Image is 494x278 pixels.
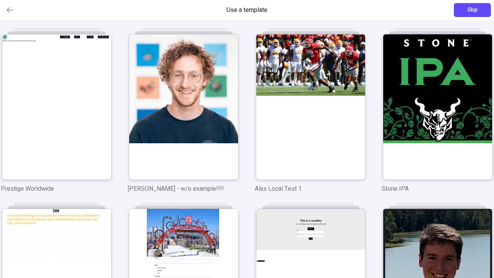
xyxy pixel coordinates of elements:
p: Alex Local Test 1 [255,184,366,193]
p: [PERSON_NAME] - w/o example!!!! [128,184,239,193]
p: Stone IPA [382,184,493,193]
p: Prestige Worldwide [1,184,112,193]
button: Skip [454,3,491,17]
span: Skip [467,6,478,14]
span: Use a template [227,5,267,15]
